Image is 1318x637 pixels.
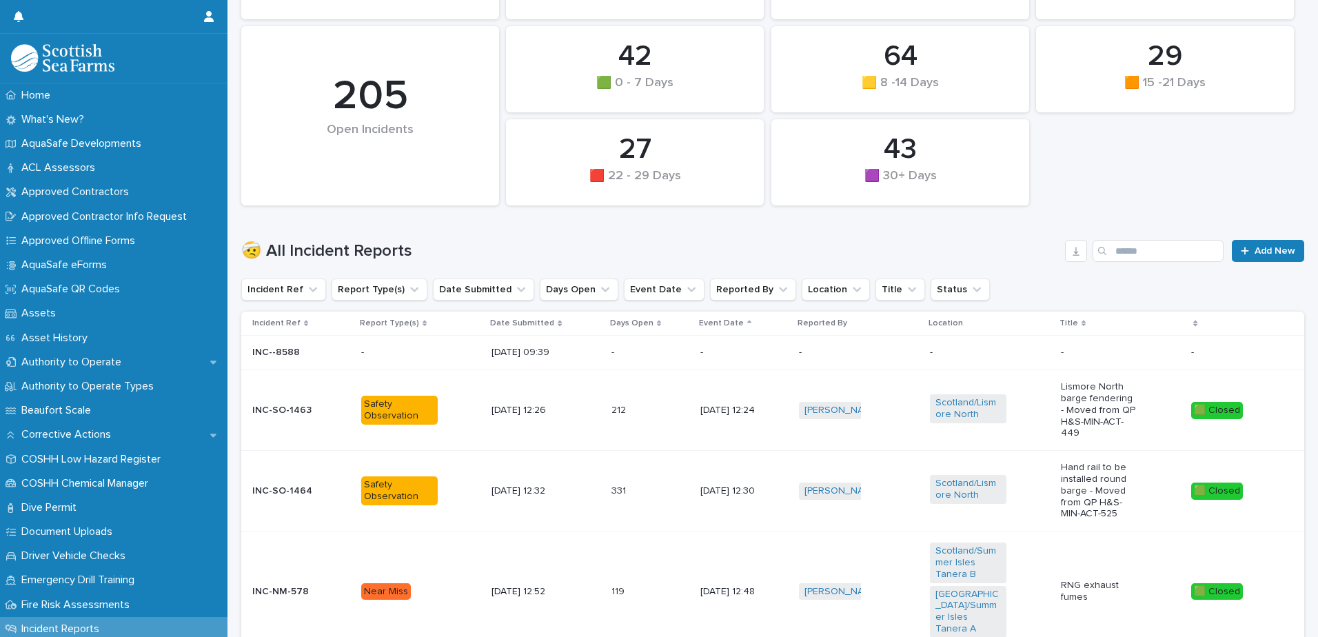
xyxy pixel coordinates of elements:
[252,316,301,331] p: Incident Ref
[1061,462,1137,520] p: Hand rail to be installed round barge - Moved from QP H&S-MIN-ACT-525
[624,279,704,301] button: Event Date
[491,485,568,497] p: [DATE] 12:32
[700,586,777,598] p: [DATE] 12:48
[929,316,963,331] p: Location
[16,234,146,247] p: Approved Offline Forms
[16,598,141,611] p: Fire Risk Assessments
[491,586,568,598] p: [DATE] 12:52
[16,137,152,150] p: AquaSafe Developments
[241,241,1060,261] h1: 🤕 All Incident Reports
[611,483,629,497] p: 331
[265,123,476,166] div: Open Incidents
[361,347,438,358] p: -
[16,283,131,296] p: AquaSafe QR Codes
[361,396,438,425] div: Safety Observation
[1191,583,1243,600] div: 🟩 Closed
[241,336,1304,370] tr: INC--8588-[DATE] 09:39-- -----
[16,185,140,199] p: Approved Contractors
[16,307,67,320] p: Assets
[241,279,326,301] button: Incident Ref
[241,451,1304,532] tr: INC-SO-1464Safety Observation[DATE] 12:32331331 [DATE] 12:30[PERSON_NAME] Scotland/Lismore North ...
[491,405,568,416] p: [DATE] 12:26
[1191,483,1243,500] div: 🟩 Closed
[16,428,122,441] p: Corrective Actions
[252,405,329,416] p: INC-SO-1463
[930,347,1006,358] p: -
[804,405,880,416] a: [PERSON_NAME]
[1191,402,1243,419] div: 🟩 Closed
[16,525,123,538] p: Document Uploads
[699,316,744,331] p: Event Date
[16,574,145,587] p: Emergency Drill Training
[16,332,99,345] p: Asset History
[241,370,1304,451] tr: INC-SO-1463Safety Observation[DATE] 12:26212212 [DATE] 12:24[PERSON_NAME] Scotland/Lismore North ...
[529,39,740,74] div: 42
[433,279,534,301] button: Date Submitted
[1093,240,1224,262] input: Search
[529,76,740,105] div: 🟩 0 - 7 Days
[935,589,1001,635] a: [GEOGRAPHIC_DATA]/Summer Isles Tanera A
[252,586,329,598] p: INC-NM-578
[795,132,1006,167] div: 43
[16,477,159,490] p: COSHH Chemical Manager
[16,501,88,514] p: Dive Permit
[795,76,1006,105] div: 🟨 8 -14 Days
[799,347,875,358] p: -
[1232,240,1304,262] a: Add New
[611,344,617,358] p: -
[700,485,777,497] p: [DATE] 12:30
[16,161,106,174] p: ACL Assessors
[16,89,61,102] p: Home
[16,210,198,223] p: Approved Contractor Info Request
[935,478,1001,501] a: Scotland/Lismore North
[16,356,132,369] p: Authority to Operate
[700,405,777,416] p: [DATE] 12:24
[252,347,329,358] p: INC--8588
[540,279,618,301] button: Days Open
[1255,246,1295,256] span: Add New
[16,404,102,417] p: Beaufort Scale
[491,347,568,358] p: [DATE] 09:39
[935,397,1001,421] a: Scotland/Lismore North
[16,549,136,563] p: Driver Vehicle Checks
[252,485,329,497] p: INC-SO-1464
[931,279,990,301] button: Status
[935,545,1001,580] a: Scotland/Summer Isles Tanera B
[16,453,172,466] p: COSHH Low Hazard Register
[700,347,777,358] p: -
[1060,39,1270,74] div: 29
[1061,347,1137,358] p: -
[795,169,1006,198] div: 🟪 30+ Days
[798,316,847,331] p: Reported By
[710,279,796,301] button: Reported By
[16,623,110,636] p: Incident Reports
[360,316,419,331] p: Report Type(s)
[11,44,114,72] img: bPIBxiqnSb2ggTQWdOVV
[529,169,740,198] div: 🟥 22 - 29 Days
[1061,580,1137,603] p: RNG exhaust fumes
[361,476,438,505] div: Safety Observation
[332,279,427,301] button: Report Type(s)
[804,485,880,497] a: [PERSON_NAME]
[610,316,653,331] p: Days Open
[265,72,476,121] div: 205
[875,279,925,301] button: Title
[1060,316,1078,331] p: Title
[795,39,1006,74] div: 64
[804,586,880,598] a: [PERSON_NAME]
[490,316,554,331] p: Date Submitted
[611,402,629,416] p: 212
[1061,381,1137,439] p: Lismore North barge fendering - Moved from QP H&S-MIN-ACT-449
[611,583,627,598] p: 119
[16,259,118,272] p: AquaSafe eForms
[529,132,740,167] div: 27
[16,113,95,126] p: What's New?
[16,380,165,393] p: Authority to Operate Types
[802,279,870,301] button: Location
[361,583,411,600] div: Near Miss
[1191,347,1268,358] p: -
[1060,76,1270,105] div: 🟧 15 -21 Days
